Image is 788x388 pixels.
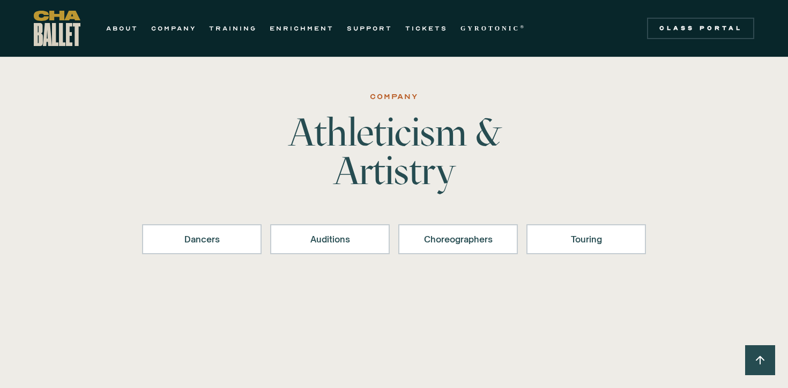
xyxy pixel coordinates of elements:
[370,90,418,103] div: Company
[151,22,196,35] a: COMPANY
[106,22,138,35] a: ABOUT
[156,233,248,246] div: Dancers
[460,22,526,35] a: GYROTONIC®
[460,25,520,32] strong: GYROTONIC
[412,233,504,246] div: Choreographers
[520,24,526,29] sup: ®
[653,24,748,33] div: Class Portal
[34,11,80,46] a: home
[347,22,392,35] a: SUPPORT
[142,224,262,254] a: Dancers
[647,18,754,39] a: Class Portal
[270,22,334,35] a: ENRICHMENT
[227,113,561,190] h1: Athleticism & Artistry
[270,224,390,254] a: Auditions
[398,224,518,254] a: Choreographers
[284,233,376,246] div: Auditions
[405,22,448,35] a: TICKETS
[526,224,646,254] a: Touring
[540,233,632,246] div: Touring
[209,22,257,35] a: TRAINING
